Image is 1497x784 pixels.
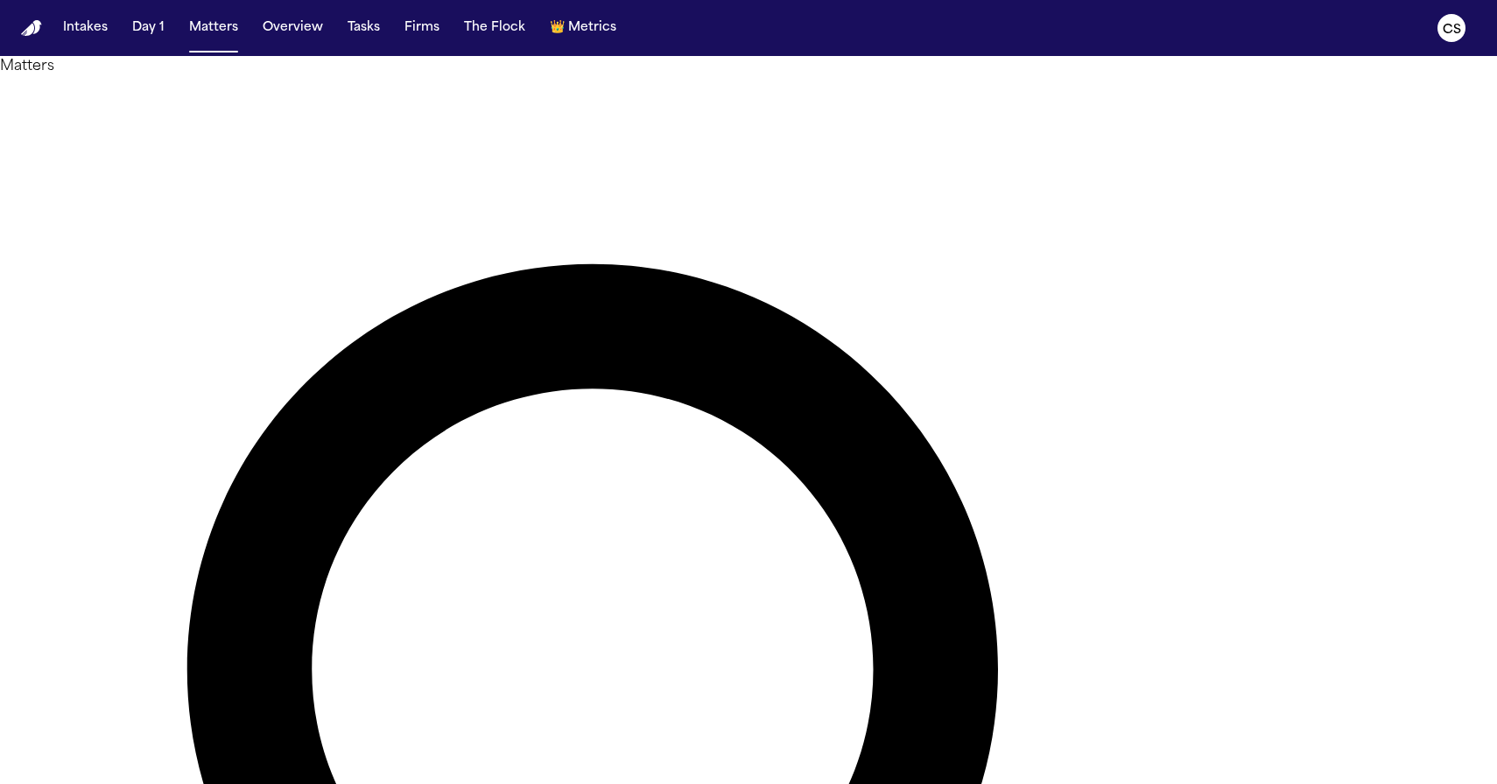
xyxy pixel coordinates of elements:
button: Day 1 [125,12,172,44]
button: Matters [182,12,245,44]
button: crownMetrics [543,12,623,44]
button: The Flock [457,12,532,44]
button: Intakes [56,12,115,44]
button: Firms [397,12,446,44]
button: Tasks [341,12,387,44]
a: Home [21,20,42,37]
img: Finch Logo [21,20,42,37]
button: Overview [256,12,330,44]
